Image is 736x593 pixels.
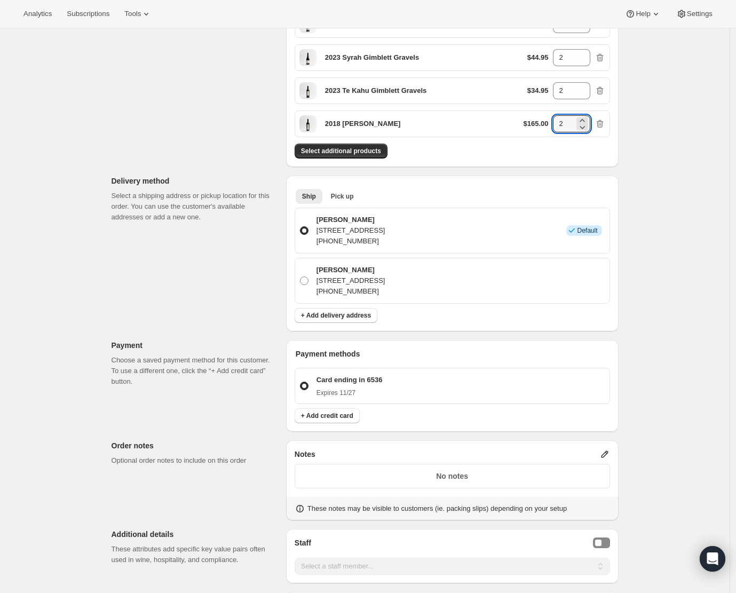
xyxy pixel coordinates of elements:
p: $34.95 [527,85,549,96]
p: Select a shipping address or pickup location for this order. You can use the customer's available... [112,191,278,223]
span: Subscriptions [67,10,109,18]
span: Settings [687,10,713,18]
p: Card ending in 6536 [316,375,383,385]
span: Select additional products [301,147,381,155]
button: Settings [670,6,719,21]
p: $165.00 [524,118,549,129]
p: Payment methods [296,349,610,359]
span: Staff [295,537,311,549]
button: + Add credit card [295,408,360,423]
p: Delivery method [112,176,278,186]
button: Tools [118,6,158,21]
span: Tools [124,10,141,18]
button: Staff Selector [593,537,610,548]
p: [STREET_ADDRESS] [316,275,385,286]
button: Help [619,6,667,21]
span: Pick up [331,192,354,201]
span: Help [636,10,650,18]
p: 2023 Syrah Gimblett Gravels [325,52,419,63]
button: Select additional products [295,144,387,159]
button: + Add delivery address [295,308,377,323]
p: [PHONE_NUMBER] [316,286,385,297]
span: Default [577,226,597,235]
p: These attributes add specific key value pairs often used in wine, hospitality, and compliance. [112,544,278,565]
div: Open Intercom Messenger [700,546,725,572]
button: Analytics [17,6,58,21]
span: Analytics [23,10,52,18]
p: Order notes [112,440,278,451]
p: No notes [302,471,603,481]
p: $44.95 [527,52,549,63]
span: + Add delivery address [301,311,371,320]
span: Ship [302,192,316,201]
p: Expires 11/27 [316,389,383,397]
p: Payment [112,340,278,351]
span: Default Title [299,115,316,132]
p: 2018 [PERSON_NAME] [325,118,401,129]
p: [STREET_ADDRESS] [316,225,385,236]
button: Subscriptions [60,6,116,21]
span: Default Title [299,82,316,99]
span: + Add credit card [301,412,353,420]
p: [PERSON_NAME] [316,215,385,225]
p: Optional order notes to include on this order [112,455,278,466]
p: Choose a saved payment method for this customer. To use a different one, click the “+ Add credit ... [112,355,278,387]
p: 2023 Te Kahu Gimblett Gravels [325,85,427,96]
p: [PERSON_NAME] [316,265,385,275]
p: These notes may be visible to customers (ie. packing slips) depending on your setup [307,503,567,514]
p: Additional details [112,529,278,540]
span: Notes [295,449,315,460]
span: Default Title [299,49,316,66]
p: [PHONE_NUMBER] [316,236,385,247]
